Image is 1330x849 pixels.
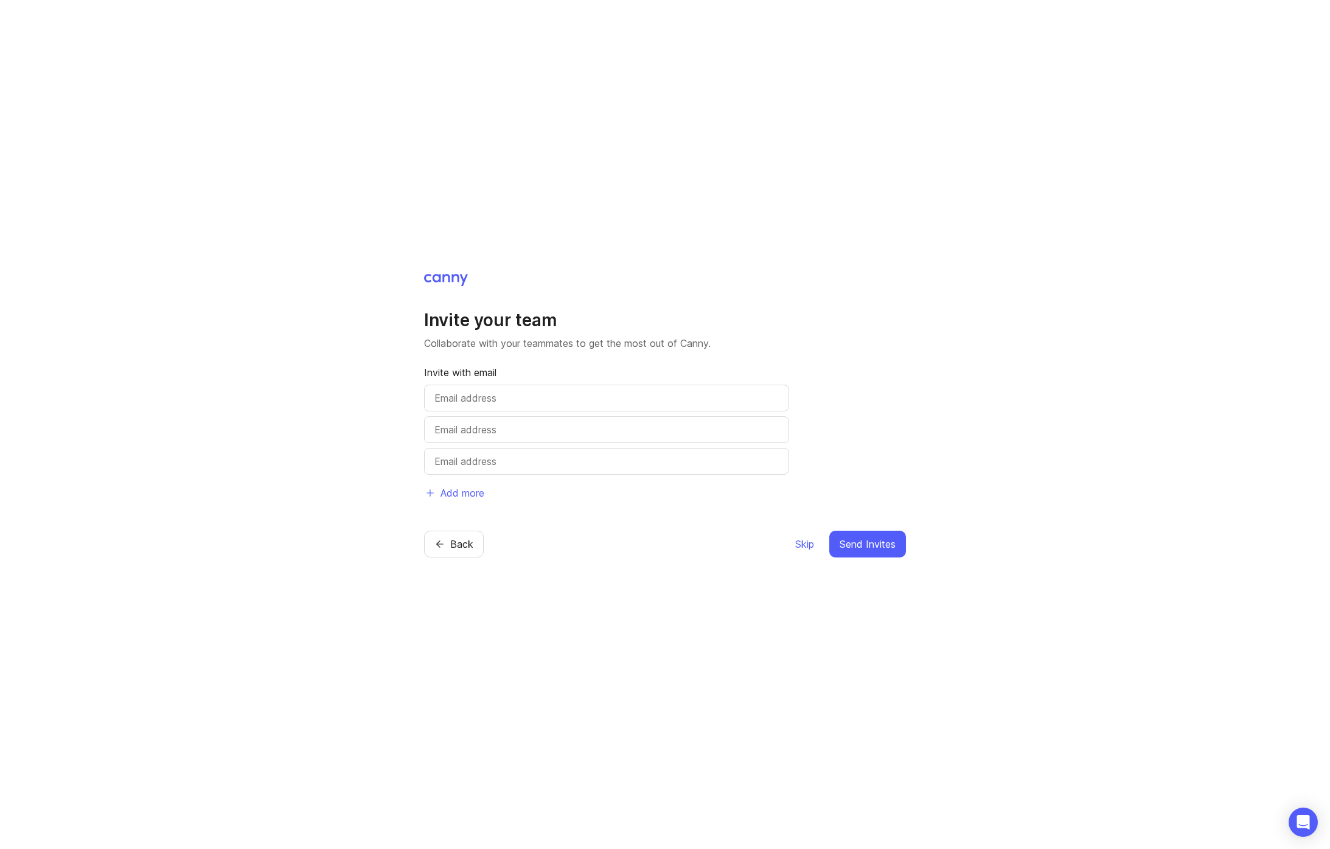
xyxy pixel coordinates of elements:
span: Add more [440,486,484,500]
img: Canny Home [424,274,468,286]
p: Invite with email [424,365,789,380]
p: Collaborate with your teammates to get the most out of Canny. [424,336,906,351]
button: Back [424,531,484,557]
div: Open Intercom Messenger [1289,808,1318,837]
span: Back [450,537,473,551]
button: Add more [424,480,485,506]
input: Email address [434,422,779,437]
h1: Invite your team [424,309,906,331]
button: Send Invites [829,531,906,557]
span: Skip [795,537,814,551]
button: Skip [795,531,815,557]
input: Email address [434,454,779,469]
span: Send Invites [840,537,896,551]
input: Email address [434,391,779,405]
